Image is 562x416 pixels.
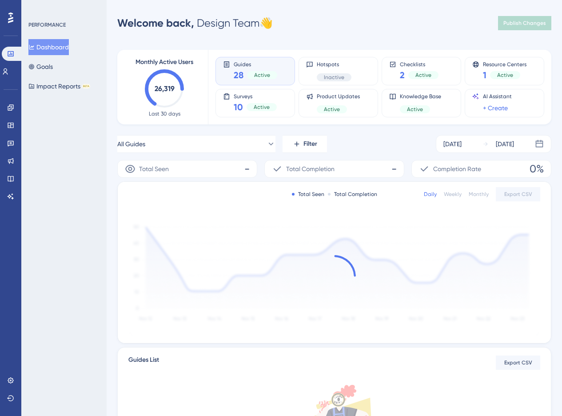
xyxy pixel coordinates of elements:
[324,74,344,81] span: Inactive
[28,39,69,55] button: Dashboard
[483,61,526,67] span: Resource Centers
[28,78,90,94] button: Impact ReportsBETA
[317,61,351,68] span: Hotspots
[303,139,317,149] span: Filter
[424,191,437,198] div: Daily
[292,191,324,198] div: Total Seen
[433,164,481,174] span: Completion Rate
[503,20,546,27] span: Publish Changes
[28,59,53,75] button: Goals
[244,162,250,176] span: -
[136,57,193,68] span: Monthly Active Users
[286,164,335,174] span: Total Completion
[139,164,169,174] span: Total Seen
[117,16,194,29] span: Welcome back,
[469,191,489,198] div: Monthly
[497,72,513,79] span: Active
[324,106,340,113] span: Active
[234,61,277,67] span: Guides
[504,191,532,198] span: Export CSV
[128,355,159,371] span: Guides List
[407,106,423,113] span: Active
[234,101,243,113] span: 10
[149,110,180,117] span: Last 30 days
[234,69,243,81] span: 28
[117,139,145,149] span: All Guides
[496,187,540,201] button: Export CSV
[444,191,462,198] div: Weekly
[283,135,327,153] button: Filter
[234,93,277,99] span: Surveys
[254,104,270,111] span: Active
[483,93,512,100] span: AI Assistant
[530,162,544,176] span: 0%
[400,93,441,100] span: Knowledge Base
[391,162,397,176] span: -
[483,103,508,113] a: + Create
[317,93,360,100] span: Product Updates
[496,139,514,149] div: [DATE]
[400,61,438,67] span: Checklists
[117,135,275,153] button: All Guides
[155,84,175,93] text: 26,319
[504,359,532,366] span: Export CSV
[415,72,431,79] span: Active
[400,69,405,81] span: 2
[483,69,486,81] span: 1
[443,139,462,149] div: [DATE]
[117,16,273,30] div: Design Team 👋
[328,191,377,198] div: Total Completion
[254,72,270,79] span: Active
[28,21,66,28] div: PERFORMANCE
[498,16,551,30] button: Publish Changes
[496,356,540,370] button: Export CSV
[82,84,90,88] div: BETA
